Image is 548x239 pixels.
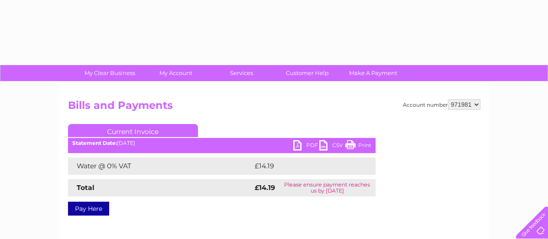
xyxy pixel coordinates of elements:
[140,65,211,81] a: My Account
[77,183,94,192] strong: Total
[279,179,376,196] td: Please ensure payment reaches us by [DATE]
[319,140,345,153] a: CSV
[68,124,198,137] a: Current Invoice
[72,140,117,146] b: Statement Date:
[293,140,319,153] a: PDF
[337,65,409,81] a: Make A Payment
[68,202,109,216] a: Pay Here
[403,99,480,110] div: Account number
[272,65,343,81] a: Customer Help
[253,157,357,175] td: £14.19
[206,65,277,81] a: Services
[68,99,480,116] h2: Bills and Payments
[68,140,376,146] div: [DATE]
[68,157,253,175] td: Water @ 0% VAT
[345,140,371,153] a: Print
[74,65,146,81] a: My Clear Business
[255,183,275,192] strong: £14.19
